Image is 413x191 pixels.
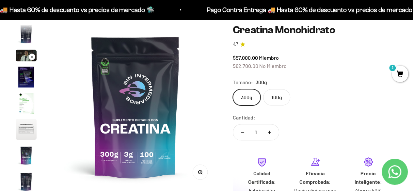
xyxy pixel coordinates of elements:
h1: Creatina Monohidrato [233,24,397,36]
span: 300g [256,78,267,87]
button: Ir al artículo 7 [16,145,37,168]
p: Pago Contra Entrega 🚚 Hasta 60% de descuento vs precios de mercado 🛸 [197,5,412,15]
img: Creatina Monohidrato [53,24,218,189]
button: Aumentar cantidad [260,124,279,140]
img: Creatina Monohidrato [16,119,37,140]
span: $62.700,00 [233,63,258,69]
span: No Miembro [259,63,287,69]
strong: Eficacia Comprobada: [299,170,331,185]
button: Ir al artículo 5 [16,93,37,116]
a: 4.74.7 de 5.0 estrellas [233,41,397,48]
legend: Tamaño: [233,78,253,87]
button: Ir al artículo 6 [16,119,37,142]
strong: Precio Inteligente: [355,170,382,185]
button: Ir al artículo 4 [16,67,37,89]
img: Creatina Monohidrato [16,93,37,114]
button: Ir al artículo 2 [16,24,37,46]
strong: Calidad Certificada: [248,170,276,185]
span: Miembro [259,55,279,61]
label: Cantidad: [233,113,255,122]
button: Reducir cantidad [233,124,252,140]
img: Creatina Monohidrato [16,24,37,44]
img: Creatina Monohidrato [16,67,37,88]
mark: 2 [389,64,396,72]
span: $57.000,00 [233,55,258,61]
button: Ir al artículo 3 [16,50,37,63]
img: Creatina Monohidrato [16,145,37,166]
a: 2 [392,71,408,78]
span: 4.7 [233,41,238,48]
